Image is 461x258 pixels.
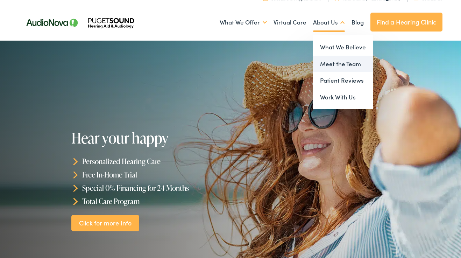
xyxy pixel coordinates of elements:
a: Meet the Team [313,56,373,72]
a: Patient Reviews [313,72,373,89]
a: About Us [313,9,345,35]
a: Find a Hearing Clinic [370,13,443,32]
li: Personalized Hearing Care [71,155,233,168]
a: Blog [352,9,364,35]
a: Virtual Care [274,9,306,35]
li: Total Care Program [71,195,233,208]
a: What We Offer [220,9,267,35]
a: Work With Us [313,89,373,106]
li: Special 0% Financing for 24 Months [71,181,233,195]
a: What We Believe [313,39,373,56]
h1: Hear your happy [71,130,233,146]
li: Free In-Home Trial [71,168,233,181]
a: Click for more Info [71,215,139,231]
